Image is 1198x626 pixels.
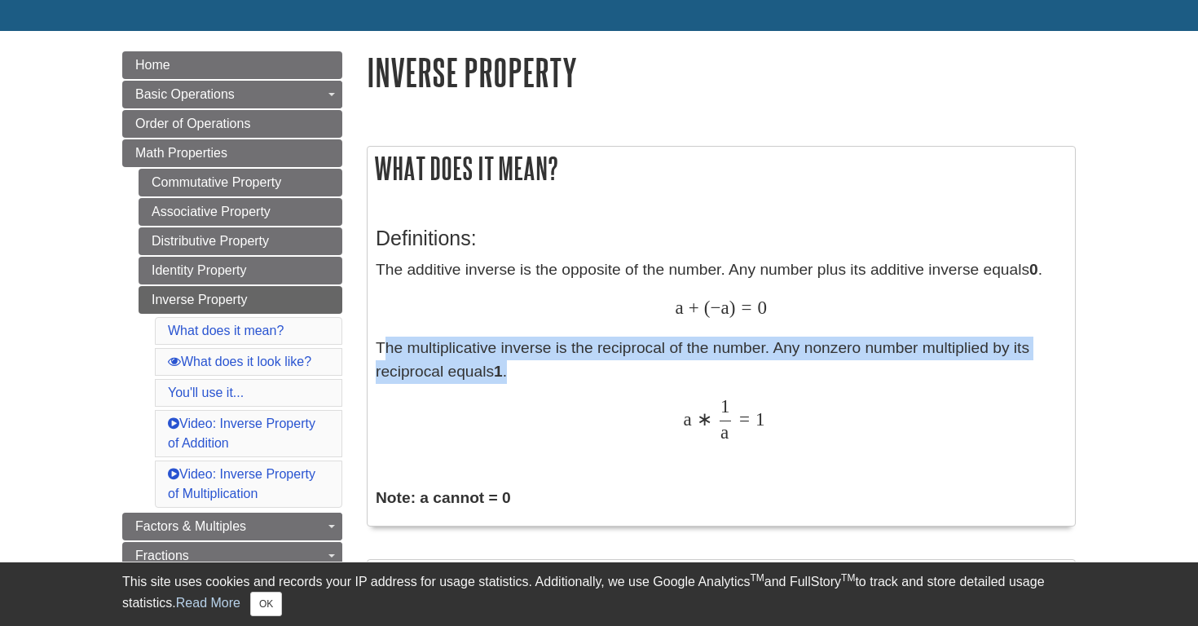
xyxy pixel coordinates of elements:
[729,297,736,318] span: )
[376,489,511,506] strong: Note: a cannot = 0
[683,408,691,430] span: a
[720,421,729,443] span: a
[367,51,1076,93] h1: Inverse Property
[122,572,1076,616] div: This site uses cookies and records your IP address for usage statistics. Additionally, we use Goo...
[135,87,235,101] span: Basic Operations
[139,169,342,196] a: Commutative Property
[168,324,284,337] a: What does it mean?
[168,355,311,368] a: What does it look like?
[135,549,189,562] span: Fractions
[684,297,699,318] span: +
[168,467,315,500] a: Video: Inverse Property of Multiplication
[122,542,342,570] a: Fractions
[692,408,712,430] span: ∗
[139,286,342,314] a: Inverse Property
[176,596,240,610] a: Read More
[735,297,751,318] span: =
[376,258,1067,439] p: The additive inverse is the opposite of the number. Any number plus its additive inverse equals ....
[750,408,765,430] span: 1
[139,227,342,255] a: Distributive Property
[720,297,729,318] span: a
[1029,261,1038,278] strong: 0
[168,386,244,399] a: You'll use it...
[494,363,503,380] strong: 1
[122,51,342,79] a: Home
[675,297,683,318] span: a
[122,110,342,138] a: Order of Operations
[368,560,1075,606] h2: What does it look like?
[135,58,170,72] span: Home
[122,513,342,540] a: Factors & Multiples
[710,297,720,318] span: −
[135,146,227,160] span: Math Properties
[139,198,342,226] a: Associative Property
[841,572,855,584] sup: TM
[720,395,730,417] span: 1
[139,257,342,284] a: Identity Property
[750,572,764,584] sup: TM
[250,592,282,616] button: Close
[733,408,750,430] span: =
[751,297,767,318] span: 0
[122,139,342,167] a: Math Properties
[368,147,1075,190] h2: What does it mean?
[135,519,246,533] span: Factors & Multiples
[699,297,711,318] span: (
[376,227,1067,250] h3: Definitions:
[135,117,250,130] span: Order of Operations
[122,81,342,108] a: Basic Operations
[168,417,315,450] a: Video: Inverse Property of Addition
